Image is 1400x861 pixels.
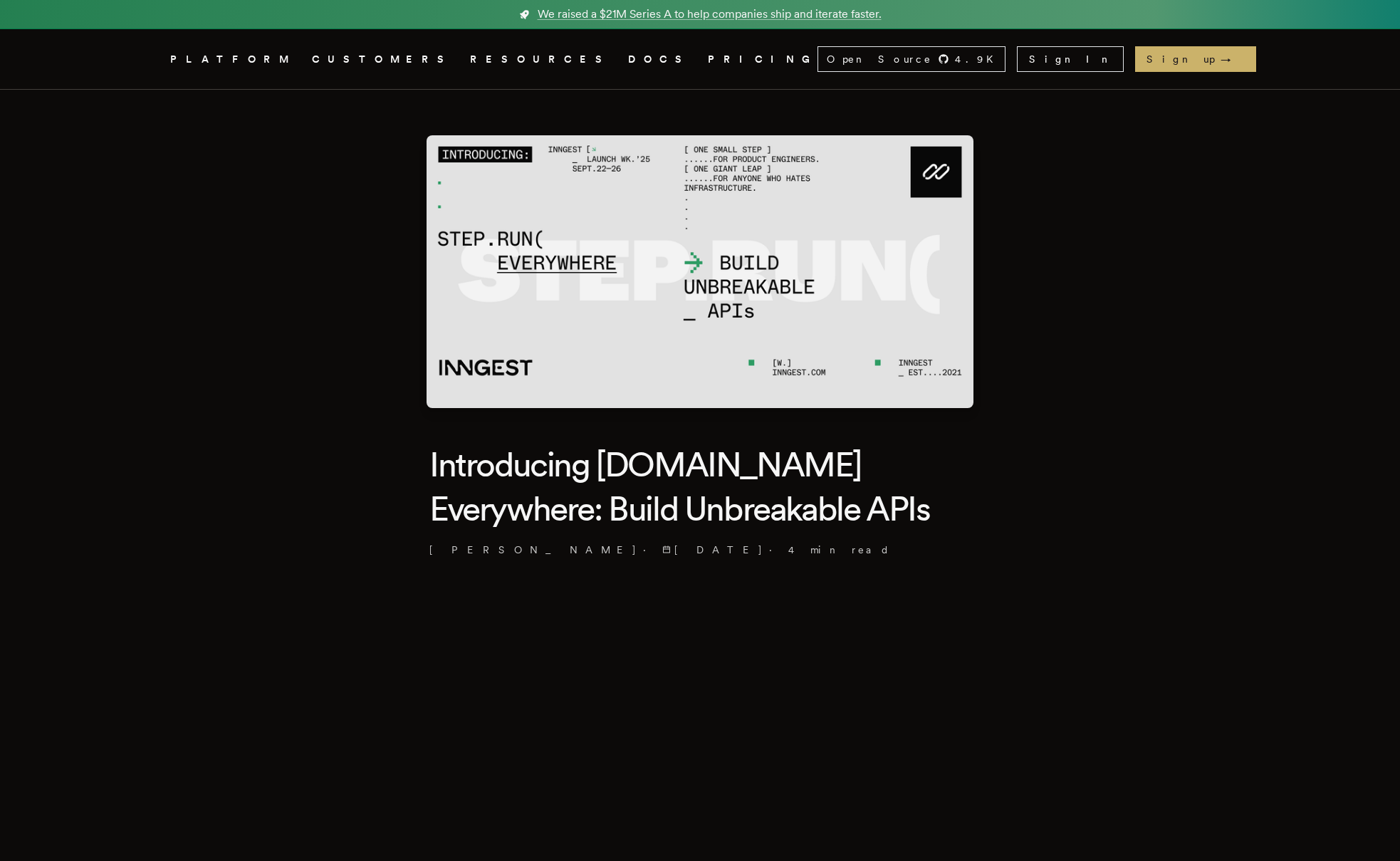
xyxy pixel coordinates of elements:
[470,51,611,68] button: RESOURCES
[429,543,637,557] a: [PERSON_NAME]
[662,543,763,557] span: [DATE]
[628,51,691,68] a: DOCS
[130,29,1270,89] nav: Global
[170,51,295,68] button: PLATFORM
[427,135,973,408] img: Featured image for Introducing Step.Run Everywhere: Build Unbreakable APIs blog post
[788,543,890,557] span: 4 min read
[708,51,817,68] a: PRICING
[538,6,882,23] span: We raised a $21M Series A to help companies ship and iterate faster.
[1135,46,1256,72] a: Sign up
[429,442,971,531] h1: Introducing [DOMAIN_NAME] Everywhere: Build Unbreakable APIs
[1221,52,1245,66] span: →
[955,52,1002,66] span: 4.9 K
[429,543,971,557] p: · ·
[1017,46,1124,72] a: Sign In
[827,52,932,66] span: Open Source
[312,51,453,68] a: CUSTOMERS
